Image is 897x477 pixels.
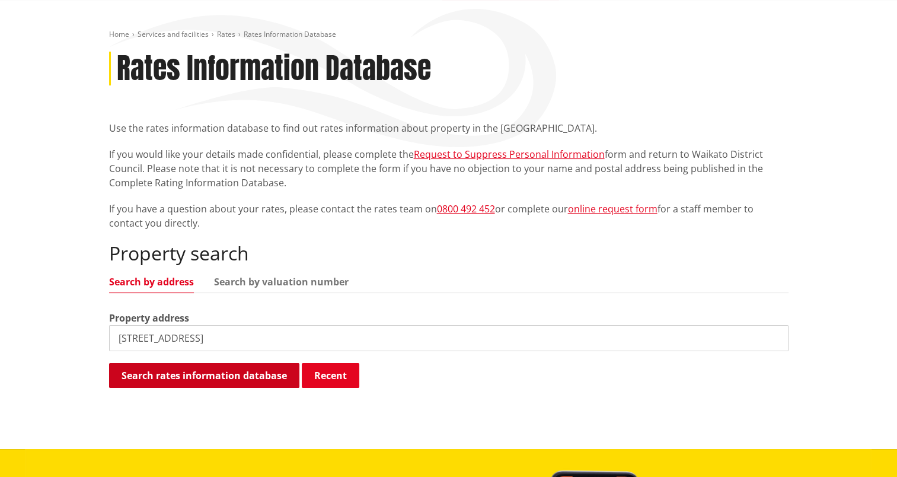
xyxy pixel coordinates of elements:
[109,147,789,190] p: If you would like your details made confidential, please complete the form and return to Waikato ...
[109,29,129,39] a: Home
[414,148,605,161] a: Request to Suppress Personal Information
[109,311,189,325] label: Property address
[214,277,349,287] a: Search by valuation number
[109,277,194,287] a: Search by address
[437,202,495,215] a: 0800 492 452
[109,363,299,388] button: Search rates information database
[302,363,359,388] button: Recent
[109,242,789,265] h2: Property search
[109,325,789,351] input: e.g. Duke Street NGARUAWAHIA
[117,52,431,86] h1: Rates Information Database
[842,427,885,470] iframe: Messenger Launcher
[568,202,657,215] a: online request form
[244,29,336,39] span: Rates Information Database
[109,121,789,135] p: Use the rates information database to find out rates information about property in the [GEOGRAPHI...
[109,30,789,40] nav: breadcrumb
[109,202,789,230] p: If you have a question about your rates, please contact the rates team on or complete our for a s...
[138,29,209,39] a: Services and facilities
[217,29,235,39] a: Rates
